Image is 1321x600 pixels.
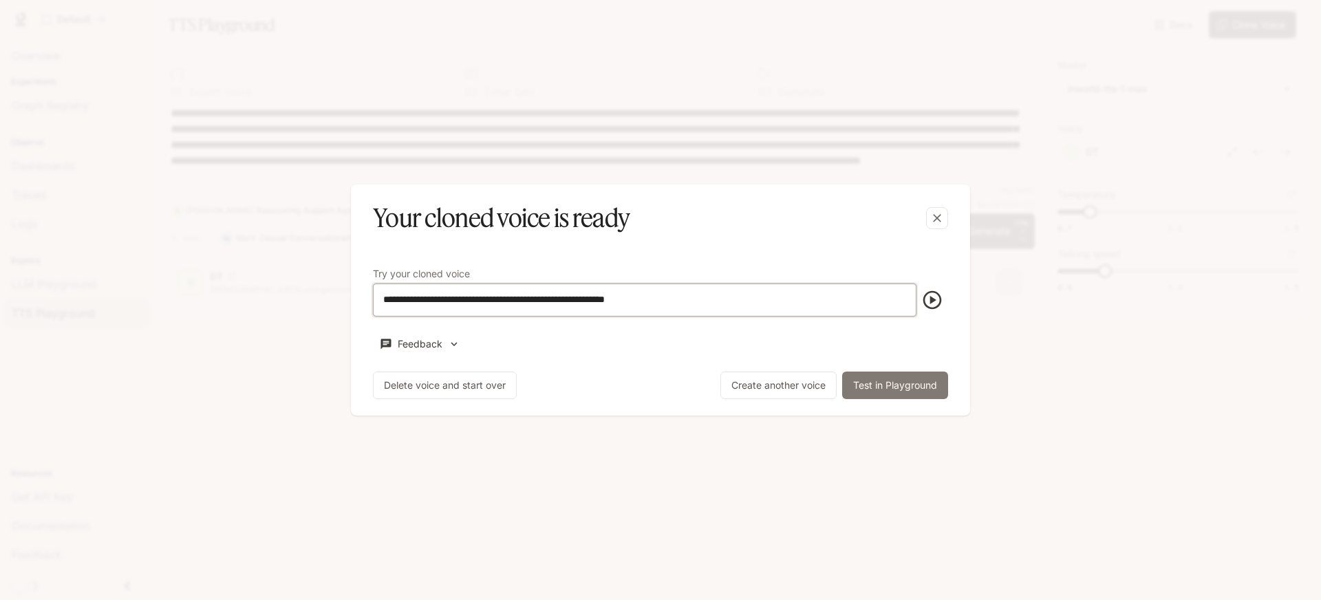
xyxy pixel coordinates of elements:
button: Create another voice [720,372,837,399]
button: Delete voice and start over [373,372,517,399]
button: Feedback [373,333,466,356]
button: Test in Playground [842,372,948,399]
h5: Your cloned voice is ready [373,201,630,235]
p: Try your cloned voice [373,269,470,279]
